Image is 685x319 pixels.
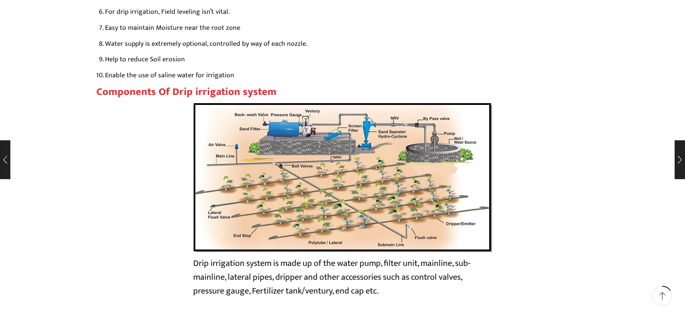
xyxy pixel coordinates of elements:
[105,53,589,66] li: Help to reduce Soil erosion
[105,6,589,18] li: For drip irrigation, Field leveling isn’t vital.
[193,102,492,252] img: Components of drip irrigation system
[105,69,589,82] li: Enable the use of saline water for irrigation
[105,38,589,50] li: Water supply is extremely optional, controlled by way of each nozzle.
[96,83,277,101] strong: Components Of Drip irrigation system
[105,22,589,34] li: Easy to maintain Moisture near the root zone
[193,256,492,298] figcaption: Drip irrigation system is made up of the water pump, filter unit, mainline, sub-mainline, lateral...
